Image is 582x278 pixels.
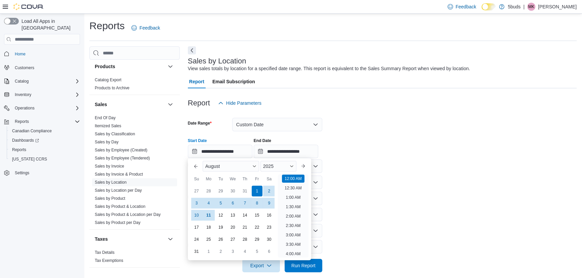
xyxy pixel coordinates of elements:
button: Inventory [12,91,34,99]
div: day-9 [264,198,275,208]
span: Canadian Compliance [12,128,52,134]
span: Sales by Employee (Tendered) [95,155,150,161]
a: Sales by Product [95,196,125,201]
span: Reports [12,118,80,126]
span: Feedback [456,3,476,10]
span: August [205,164,220,169]
div: day-25 [203,234,214,245]
a: Products to Archive [95,86,129,90]
div: Morgan Kinahan [527,3,535,11]
div: day-2 [215,246,226,257]
span: Washington CCRS [9,155,80,163]
h1: Reports [89,19,125,33]
button: Open list of options [313,196,318,201]
div: We [227,174,238,184]
div: day-29 [215,186,226,196]
div: day-18 [203,222,214,233]
div: day-12 [215,210,226,221]
span: Products to Archive [95,85,129,91]
a: Catalog Export [95,78,121,82]
span: Reports [9,146,80,154]
a: Tax Exemptions [95,258,123,263]
a: Settings [12,169,32,177]
a: Dashboards [7,136,83,145]
span: Catalog Export [95,77,121,83]
li: 12:30 AM [282,184,304,192]
input: Press the down key to enter a popover containing a calendar. Press the escape key to close the po... [188,145,252,158]
div: day-27 [227,234,238,245]
span: Dark Mode [482,10,482,11]
span: MK [528,3,534,11]
a: Sales by Product & Location per Day [95,212,161,217]
a: Sales by Day [95,140,119,144]
div: day-6 [227,198,238,208]
button: Previous Month [191,161,201,172]
span: Load All Apps in [GEOGRAPHIC_DATA] [19,18,80,31]
a: Sales by Product per Day [95,220,140,225]
a: Tax Details [95,250,115,255]
button: Export [242,259,280,272]
span: [US_STATE] CCRS [12,156,47,162]
button: Home [1,49,83,58]
a: Reports [9,146,29,154]
div: day-2 [264,186,275,196]
div: Button. Open the month selector. August is currently selected. [203,161,259,172]
button: Inventory [1,90,83,99]
div: day-31 [240,186,250,196]
a: Sales by Invoice [95,164,124,169]
div: Taxes [89,248,180,267]
span: Home [15,51,26,57]
div: day-27 [191,186,202,196]
div: day-21 [240,222,250,233]
button: [US_STATE] CCRS [7,154,83,164]
h3: Report [188,99,210,107]
label: Start Date [188,138,207,143]
a: Sales by Location per Day [95,188,142,193]
button: Customers [1,63,83,73]
span: Feedback [139,25,160,31]
div: day-20 [227,222,238,233]
span: Operations [12,104,80,112]
button: Reports [1,117,83,126]
button: Reports [7,145,83,154]
button: Catalog [1,77,83,86]
div: day-1 [252,186,262,196]
button: Canadian Compliance [7,126,83,136]
div: day-15 [252,210,262,221]
div: day-28 [240,234,250,245]
nav: Complex example [4,46,80,195]
span: Sales by Employee (Created) [95,147,148,153]
div: day-22 [252,222,262,233]
div: August, 2025 [191,185,275,258]
span: Dashboards [9,136,80,144]
div: day-10 [191,210,202,221]
li: 1:00 AM [283,193,303,201]
li: 3:30 AM [283,240,303,248]
button: Open list of options [313,164,318,169]
a: End Of Day [95,115,116,120]
a: [US_STATE] CCRS [9,155,50,163]
p: | [523,3,525,11]
span: Sales by Product & Location [95,204,145,209]
span: Sales by Day [95,139,119,145]
span: Settings [12,169,80,177]
a: Sales by Employee (Created) [95,148,148,152]
button: Next month [298,161,308,172]
div: day-5 [252,246,262,257]
h3: Sales by Location [188,57,246,65]
span: Inventory [15,92,31,97]
span: Reports [15,119,29,124]
div: day-8 [252,198,262,208]
button: Custom Date [232,118,322,131]
button: Operations [12,104,37,112]
a: Customers [12,64,37,72]
span: Export [246,259,276,272]
a: Sales by Location [95,180,127,185]
a: Sales by Invoice & Product [95,172,143,177]
div: Fr [252,174,262,184]
button: Operations [1,103,83,113]
input: Dark Mode [482,3,496,10]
